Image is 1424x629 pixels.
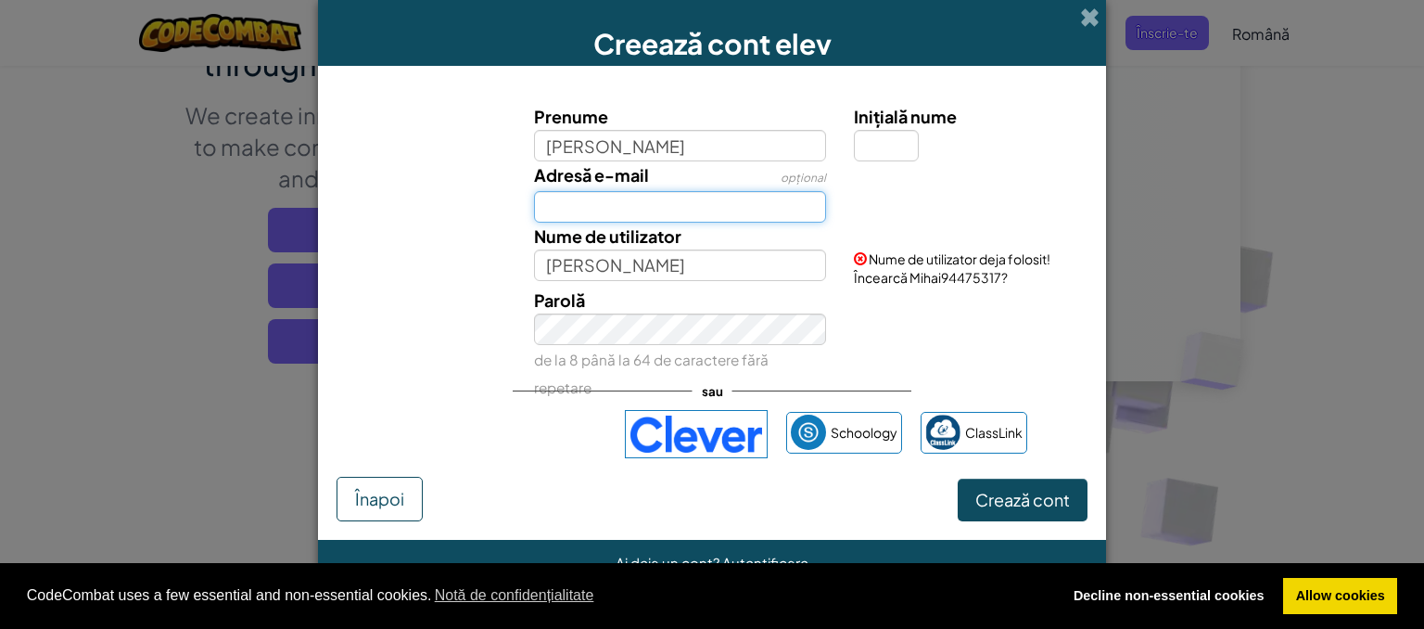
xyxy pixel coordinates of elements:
span: Înapoi [355,488,404,509]
iframe: Butonul Conectează-te cu Google [388,414,616,455]
a: deny cookies [1061,578,1277,615]
span: Adresă e-mail [534,164,649,186]
img: schoology.png [791,415,826,450]
span: Nume de utilizator [534,225,681,247]
span: Ai deja un cont? [616,554,722,571]
span: CodeCombat uses a few essential and non-essential cookies. [27,582,1047,610]
a: allow cookies [1283,578,1397,615]
button: Crează cont [958,479,1087,521]
span: Parolă [534,289,585,311]
span: ClassLink [965,419,1023,446]
span: Nume de utilizator deja folosit! Încearcă Mihai94475317? [854,250,1050,286]
a: learn more about cookies [432,582,597,610]
span: opțional [781,171,826,185]
a: Autentificare [722,554,808,571]
img: clever-logo-blue.png [625,410,768,458]
img: classlink-logo-small.png [925,415,960,450]
span: Prenume [534,106,608,127]
small: de la 8 până la 64 de caractere fără repetare [534,351,769,396]
span: sau [693,378,732,404]
span: Creează cont elev [593,26,832,61]
span: Inițială nume [854,106,957,127]
span: Schoology [831,419,897,446]
span: Crează cont [975,489,1070,510]
button: Înapoi [337,477,423,521]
